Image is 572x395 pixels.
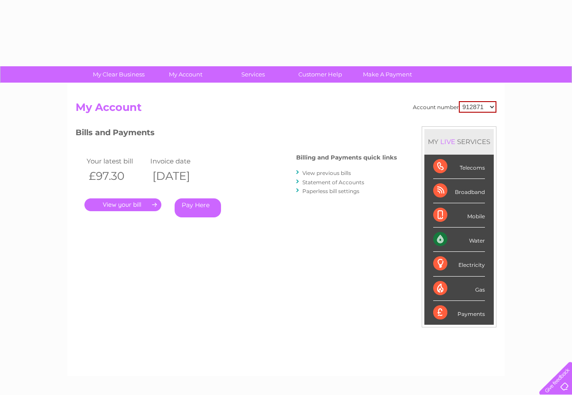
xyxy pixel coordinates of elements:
[302,188,359,194] a: Paperless bill settings
[433,301,485,325] div: Payments
[284,66,357,83] a: Customer Help
[148,167,212,185] th: [DATE]
[175,198,221,217] a: Pay Here
[433,155,485,179] div: Telecoms
[217,66,290,83] a: Services
[302,170,351,176] a: View previous bills
[84,198,161,211] a: .
[433,277,485,301] div: Gas
[296,154,397,161] h4: Billing and Payments quick links
[149,66,222,83] a: My Account
[82,66,155,83] a: My Clear Business
[433,252,485,276] div: Electricity
[76,101,496,118] h2: My Account
[148,155,212,167] td: Invoice date
[84,155,148,167] td: Your latest bill
[76,126,397,142] h3: Bills and Payments
[433,203,485,228] div: Mobile
[351,66,424,83] a: Make A Payment
[433,179,485,203] div: Broadband
[302,179,364,186] a: Statement of Accounts
[433,228,485,252] div: Water
[413,101,496,113] div: Account number
[424,129,494,154] div: MY SERVICES
[84,167,148,185] th: £97.30
[439,137,457,146] div: LIVE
